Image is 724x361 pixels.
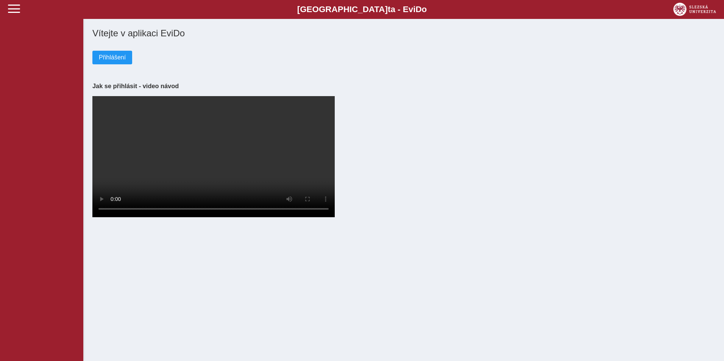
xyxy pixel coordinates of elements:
span: Přihlášení [99,54,126,61]
img: logo_web_su.png [673,3,716,16]
video: Your browser does not support the video tag. [92,96,335,217]
span: t [388,5,390,14]
span: o [422,5,427,14]
h3: Jak se přihlásit - video návod [92,82,715,90]
button: Přihlášení [92,51,132,64]
b: [GEOGRAPHIC_DATA] a - Evi [23,5,701,14]
h1: Vítejte v aplikaci EviDo [92,28,715,39]
span: D [415,5,421,14]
